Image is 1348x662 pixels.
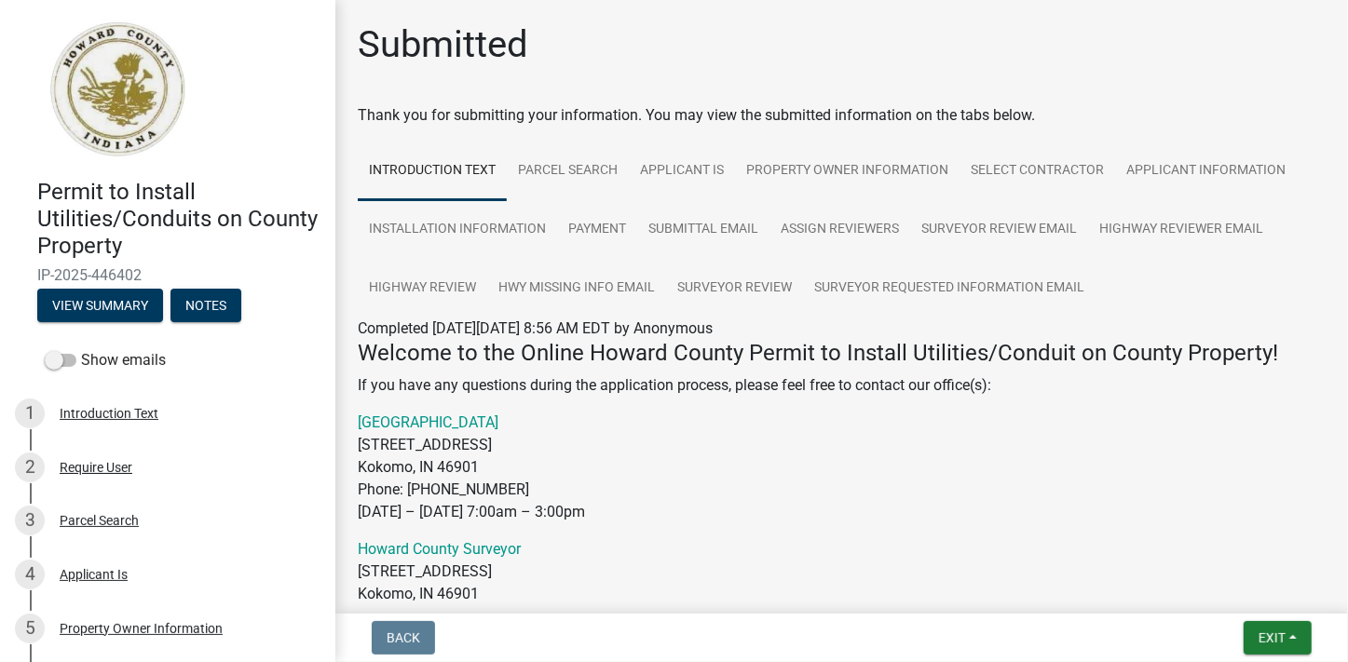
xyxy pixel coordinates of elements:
div: 3 [15,506,45,535]
a: Parcel Search [507,142,629,201]
a: Applicant Information [1115,142,1297,201]
wm-modal-confirm: Notes [170,300,241,315]
a: Submittal Email [637,200,769,260]
button: Back [372,621,435,655]
a: Assign Reviewers [769,200,910,260]
div: 1 [15,399,45,428]
a: Hwy Missing Info Email [487,259,666,318]
h4: Welcome to the Online Howard County Permit to Install Utilities/Conduit on County Property! [358,340,1326,367]
a: Installation Information [358,200,557,260]
span: Completed [DATE][DATE] 8:56 AM EDT by Anonymous [358,319,713,337]
a: Highway Review [358,259,487,318]
div: Require User [60,461,132,474]
a: Surveyor Review Email [910,200,1088,260]
a: Payment [557,200,637,260]
a: Introduction Text [358,142,507,201]
button: View Summary [37,289,163,322]
div: Parcel Search [60,514,139,527]
h4: Permit to Install Utilities/Conduits on County Property [37,179,320,259]
a: Highway Reviewer Email [1088,200,1274,260]
a: Property Owner Information [735,142,960,201]
div: Introduction Text [60,407,158,420]
div: 2 [15,453,45,482]
h1: Submitted [358,22,528,67]
span: Exit [1259,630,1286,645]
div: Applicant Is [60,568,128,581]
p: If you have any questions during the application process, please feel free to contact our office(s): [358,374,1326,397]
div: Property Owner Information [60,622,223,635]
a: Surveyor Review [666,259,803,318]
div: 5 [15,614,45,643]
a: [GEOGRAPHIC_DATA] [358,413,498,431]
button: Exit [1244,621,1312,655]
wm-modal-confirm: Summary [37,300,163,315]
label: Show emails [45,349,166,372]
a: Howard County Surveyor [358,540,521,558]
span: Back [387,630,420,645]
p: [STREET_ADDRESS] Kokomo, IN 46901 Phone: [PHONE_NUMBER] [DATE] – [DATE] 7:00am – 3:00pm [358,412,1326,523]
a: Select contractor [960,142,1115,201]
img: Howard County, Indiana [37,20,197,159]
a: Surveyor REQUESTED Information Email [803,259,1096,318]
div: 4 [15,560,45,589]
span: IP-2025-446402 [37,266,298,284]
a: Applicant Is [629,142,735,201]
p: [STREET_ADDRESS] Kokomo, IN 46901 Phone: [PHONE_NUMBER] [DATE] – [DATE] 8:00am – 4:00pm [358,538,1326,650]
div: Thank you for submitting your information. You may view the submitted information on the tabs below. [358,104,1326,127]
button: Notes [170,289,241,322]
